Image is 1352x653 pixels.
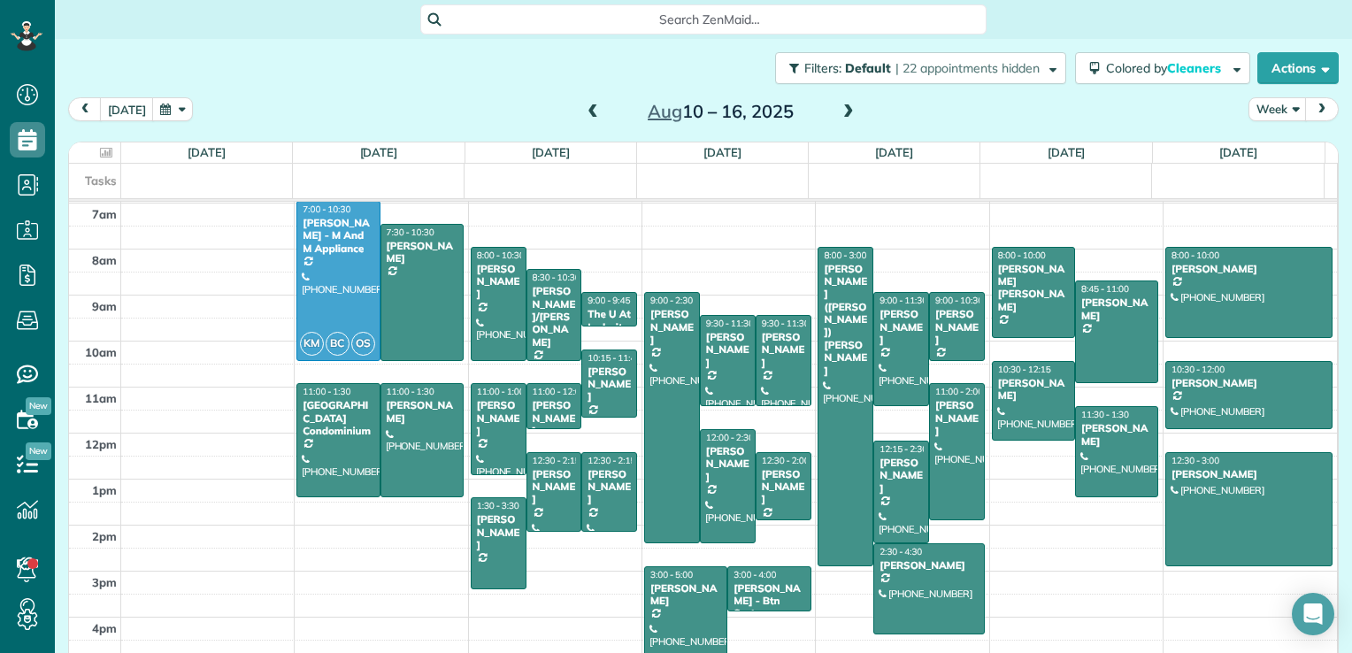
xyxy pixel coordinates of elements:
[762,318,810,329] span: 9:30 - 11:30
[649,308,695,346] div: [PERSON_NAME]
[650,295,693,306] span: 9:00 - 2:30
[997,263,1070,314] div: [PERSON_NAME] [PERSON_NAME]
[648,100,682,122] span: Aug
[935,295,983,306] span: 9:00 - 10:30
[302,217,374,255] div: [PERSON_NAME] - M And M Appliance
[92,299,117,313] span: 9am
[998,250,1046,261] span: 8:00 - 10:00
[477,500,519,511] span: 1:30 - 3:30
[1257,52,1339,84] button: Actions
[92,529,117,543] span: 2pm
[880,295,927,306] span: 9:00 - 11:30
[705,331,750,369] div: [PERSON_NAME]
[998,364,1051,375] span: 10:30 - 12:15
[934,399,979,437] div: [PERSON_NAME]
[476,513,521,551] div: [PERSON_NAME]
[1171,263,1327,275] div: [PERSON_NAME]
[1081,409,1129,420] span: 11:30 - 1:30
[303,386,350,397] span: 11:00 - 1:30
[880,443,927,455] span: 12:15 - 2:30
[1171,250,1219,261] span: 8:00 - 10:00
[303,204,350,215] span: 7:00 - 10:30
[1048,145,1086,159] a: [DATE]
[386,240,458,265] div: [PERSON_NAME]
[326,332,350,356] span: BC
[1248,97,1307,121] button: Week
[92,575,117,589] span: 3pm
[761,468,806,506] div: [PERSON_NAME]
[532,399,577,437] div: [PERSON_NAME]
[703,145,741,159] a: [DATE]
[706,318,754,329] span: 9:30 - 11:30
[92,253,117,267] span: 8am
[85,391,117,405] span: 11am
[92,207,117,221] span: 7am
[476,263,521,301] div: [PERSON_NAME]
[68,97,102,121] button: prev
[92,621,117,635] span: 4pm
[85,345,117,359] span: 10am
[761,331,806,369] div: [PERSON_NAME]
[1080,422,1153,448] div: [PERSON_NAME]
[532,285,577,349] div: [PERSON_NAME]/[PERSON_NAME]
[533,455,580,466] span: 12:30 - 2:15
[1171,377,1327,389] div: [PERSON_NAME]
[705,445,750,483] div: [PERSON_NAME]
[823,263,868,377] div: [PERSON_NAME] ([PERSON_NAME]) [PERSON_NAME]
[879,457,924,495] div: [PERSON_NAME]
[879,559,979,572] div: [PERSON_NAME]
[650,569,693,580] span: 3:00 - 5:00
[895,60,1040,76] span: | 22 appointments hidden
[649,582,722,608] div: [PERSON_NAME]
[935,386,983,397] span: 11:00 - 2:00
[766,52,1066,84] a: Filters: Default | 22 appointments hidden
[477,386,525,397] span: 11:00 - 1:00
[387,227,434,238] span: 7:30 - 10:30
[880,546,922,557] span: 2:30 - 4:30
[532,145,570,159] a: [DATE]
[351,332,375,356] span: OS
[934,308,979,346] div: [PERSON_NAME]
[533,386,586,397] span: 11:00 - 12:00
[879,308,924,346] div: [PERSON_NAME]
[532,468,577,506] div: [PERSON_NAME]
[85,173,117,188] span: Tasks
[804,60,841,76] span: Filters:
[762,455,810,466] span: 12:30 - 2:00
[588,295,630,306] span: 9:00 - 9:45
[92,483,117,497] span: 1pm
[587,468,632,506] div: [PERSON_NAME]
[706,432,754,443] span: 12:00 - 2:30
[1080,296,1153,322] div: [PERSON_NAME]
[360,145,398,159] a: [DATE]
[845,60,892,76] span: Default
[100,97,154,121] button: [DATE]
[1075,52,1250,84] button: Colored byCleaners
[734,569,776,580] span: 3:00 - 4:00
[300,332,324,356] span: KM
[26,442,51,460] span: New
[588,352,641,364] span: 10:15 - 11:45
[588,455,635,466] span: 12:30 - 2:15
[188,145,226,159] a: [DATE]
[1106,60,1227,76] span: Colored by
[1219,145,1257,159] a: [DATE]
[1171,468,1327,480] div: [PERSON_NAME]
[85,437,117,451] span: 12pm
[587,365,632,403] div: [PERSON_NAME]
[386,399,458,425] div: [PERSON_NAME]
[587,308,632,334] div: The U At Ledroit
[476,399,521,437] div: [PERSON_NAME]
[1305,97,1339,121] button: next
[1171,364,1225,375] span: 10:30 - 12:00
[775,52,1066,84] button: Filters: Default | 22 appointments hidden
[477,250,525,261] span: 8:00 - 10:30
[824,250,866,261] span: 8:00 - 3:00
[1171,455,1219,466] span: 12:30 - 3:00
[1081,283,1129,295] span: 8:45 - 11:00
[387,386,434,397] span: 11:00 - 1:30
[875,145,913,159] a: [DATE]
[1292,593,1334,635] div: Open Intercom Messenger
[302,399,374,437] div: [GEOGRAPHIC_DATA] Condominium
[733,582,805,620] div: [PERSON_NAME] - Btn Systems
